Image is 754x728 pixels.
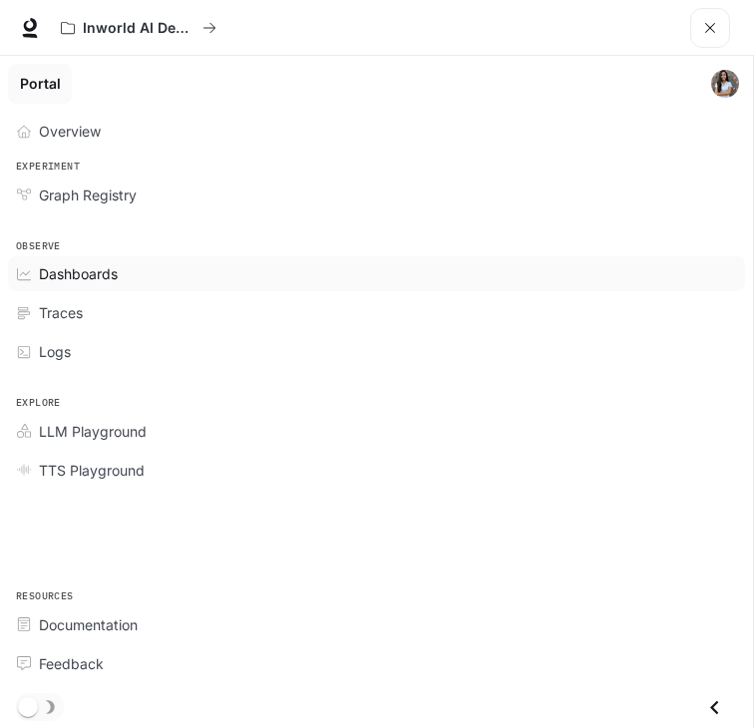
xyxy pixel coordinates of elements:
[39,341,71,362] span: Logs
[8,64,72,104] a: Portal
[8,646,745,681] a: Feedback
[39,263,118,284] span: Dashboards
[8,256,745,291] a: Dashboards
[8,607,745,642] a: Documentation
[8,414,745,449] a: LLM Playground
[705,64,745,104] button: User avatar
[39,184,137,205] span: Graph Registry
[39,121,101,142] span: Overview
[39,421,147,442] span: LLM Playground
[52,8,225,48] button: All workspaces
[8,114,745,149] a: Overview
[18,695,38,717] span: Dark mode toggle
[39,614,138,635] span: Documentation
[39,460,145,481] span: TTS Playground
[711,70,739,98] img: User avatar
[692,687,737,728] button: Close drawer
[8,178,745,212] a: Graph Registry
[39,302,83,323] span: Traces
[690,8,730,48] button: open drawer
[39,653,104,674] span: Feedback
[8,334,745,369] a: Logs
[83,20,194,37] p: Inworld AI Demos
[8,453,745,488] a: TTS Playground
[8,295,745,330] a: Traces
